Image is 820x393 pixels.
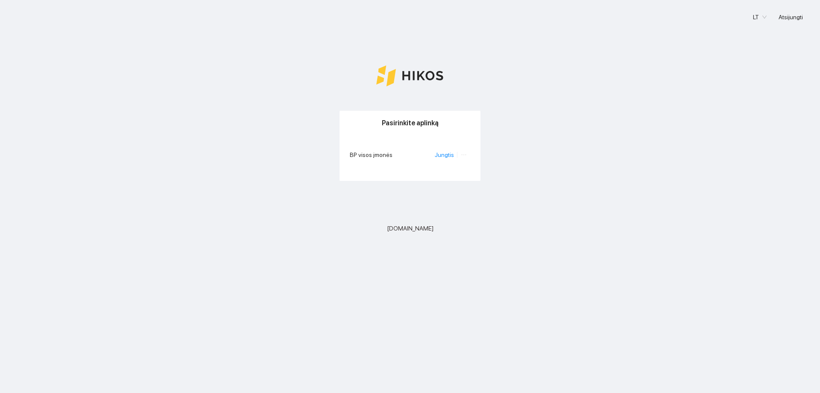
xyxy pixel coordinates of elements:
[350,111,470,135] div: Pasirinkite aplinką
[779,12,803,22] span: Atsijungti
[350,145,470,165] li: BP visos įmonės
[387,224,433,233] span: [DOMAIN_NAME]
[461,152,467,158] span: ellipsis
[753,11,767,24] span: LT
[435,151,454,158] a: Jungtis
[772,10,810,24] button: Atsijungti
